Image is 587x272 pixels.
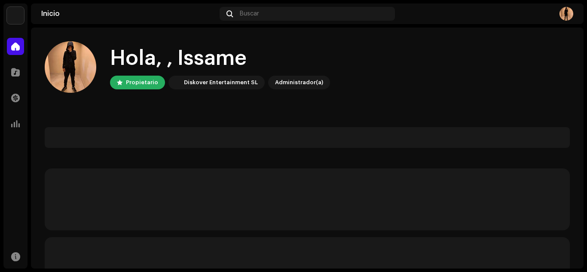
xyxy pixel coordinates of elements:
div: Propietario [126,77,158,88]
div: Hola, , Issame [110,45,330,72]
div: Administrador(a) [275,77,323,88]
img: a2456ee5-944b-464c-9a95-2cb7eb04afa8 [45,41,96,93]
span: Buscar [240,10,259,17]
div: Diskover Entertainment SL [184,77,258,88]
img: a2456ee5-944b-464c-9a95-2cb7eb04afa8 [559,7,573,21]
div: Inicio [41,10,216,17]
img: 297a105e-aa6c-4183-9ff4-27133c00f2e2 [170,77,180,88]
img: 297a105e-aa6c-4183-9ff4-27133c00f2e2 [7,7,24,24]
